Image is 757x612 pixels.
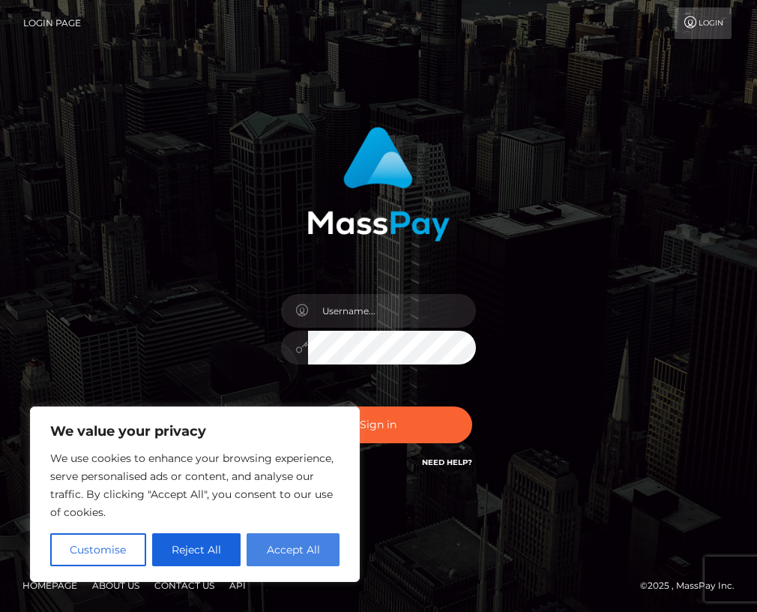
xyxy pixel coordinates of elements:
[148,574,220,597] a: Contact Us
[23,7,81,39] a: Login Page
[675,7,732,39] a: Login
[86,574,145,597] a: About Us
[16,574,83,597] a: Homepage
[640,577,746,594] div: © 2025 , MassPay Inc.
[50,449,340,521] p: We use cookies to enhance your browsing experience, serve personalised ads or content, and analys...
[223,574,252,597] a: API
[30,406,360,582] div: We value your privacy
[50,533,146,566] button: Customise
[152,533,241,566] button: Reject All
[308,294,476,328] input: Username...
[285,406,472,443] button: Sign in
[307,127,450,241] img: MassPay Login
[50,422,340,440] p: We value your privacy
[247,533,340,566] button: Accept All
[422,457,472,467] a: Need Help?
